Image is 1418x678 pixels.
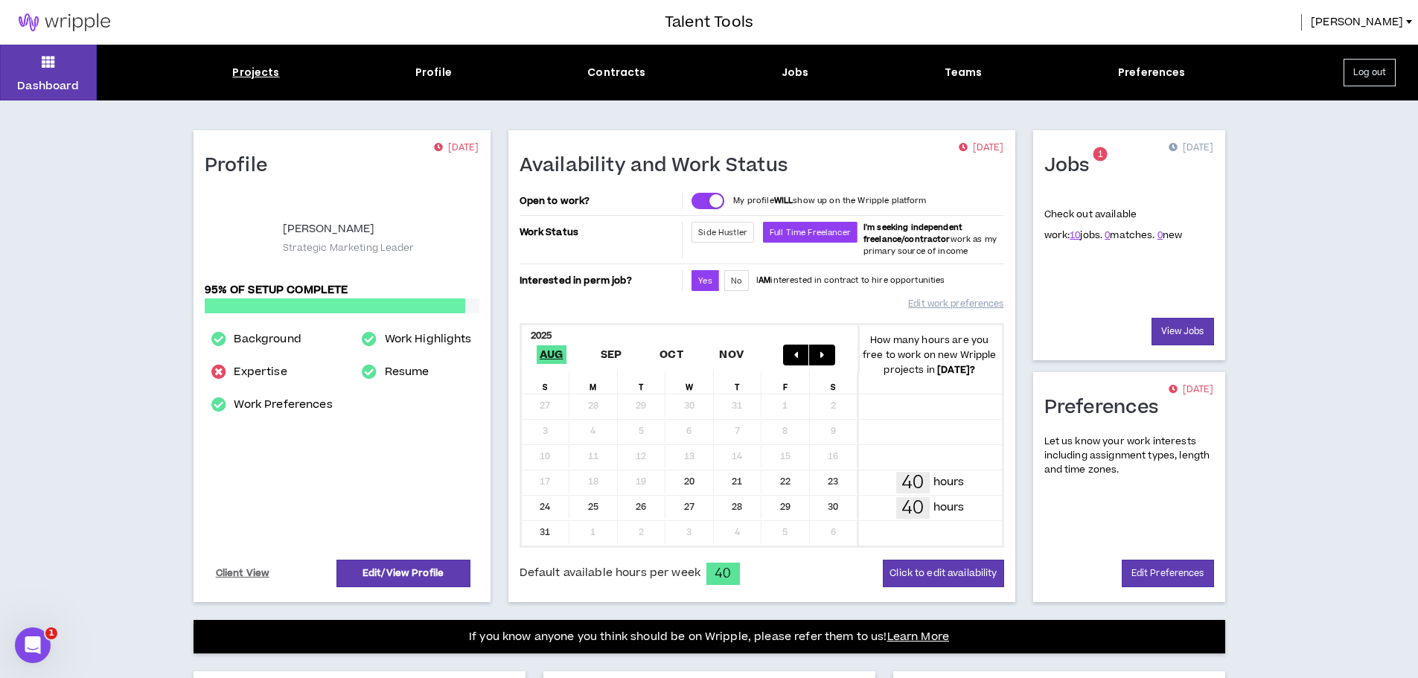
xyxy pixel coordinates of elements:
p: Dashboard [17,78,79,94]
span: [PERSON_NAME] [1311,14,1403,31]
p: If you know anyone you think should be on Wripple, please refer them to us! [469,628,949,646]
div: Contracts [587,65,645,80]
p: Strategic Marketing Leader [283,241,415,255]
div: Preferences [1118,65,1186,80]
a: 0 [1105,228,1110,242]
div: Ayesha R. [205,204,272,271]
a: Background [234,330,301,348]
h1: Profile [205,154,279,178]
sup: 1 [1093,147,1108,161]
span: Sep [598,345,625,364]
span: jobs. [1070,228,1102,242]
p: I interested in contract to hire opportunities [756,275,945,287]
p: Check out available work: [1044,208,1183,242]
div: Jobs [782,65,809,80]
p: hours [933,499,965,516]
div: Projects [232,65,279,80]
button: Log out [1344,59,1396,86]
p: [DATE] [434,141,479,156]
a: 10 [1070,228,1080,242]
b: 2025 [531,329,552,342]
span: matches. [1105,228,1154,242]
a: View Jobs [1152,318,1214,345]
span: Nov [716,345,747,364]
p: [DATE] [959,141,1003,156]
a: Edit/View Profile [336,560,470,587]
a: Work Highlights [385,330,472,348]
h3: Talent Tools [665,11,753,33]
a: Work Preferences [234,396,332,414]
p: Open to work? [520,195,680,207]
a: Edit work preferences [908,291,1003,317]
span: work as my primary source of income [863,222,997,257]
span: No [731,275,742,287]
a: Edit Preferences [1122,560,1214,587]
div: Teams [945,65,983,80]
strong: AM [758,275,770,286]
p: [DATE] [1169,383,1213,397]
div: Profile [415,65,452,80]
p: 95% of setup complete [205,282,479,298]
span: Side Hustler [698,227,747,238]
a: Learn More [887,629,949,645]
p: [DATE] [1169,141,1213,156]
div: S [522,371,570,394]
p: My profile show up on the Wripple platform [733,195,926,207]
p: Work Status [520,222,680,243]
a: Resume [385,363,429,381]
a: Expertise [234,363,287,381]
div: M [569,371,618,394]
p: Interested in perm job? [520,270,680,291]
span: new [1157,228,1183,242]
p: How many hours are you free to work on new Wripple projects in [857,333,1002,377]
b: I'm seeking independent freelance/contractor [863,222,962,245]
h1: Preferences [1044,396,1170,420]
span: Default available hours per week [520,565,700,581]
b: [DATE] ? [937,363,975,377]
a: 0 [1157,228,1163,242]
a: Client View [214,560,272,586]
p: [PERSON_NAME] [283,220,375,238]
span: 1 [45,627,57,639]
p: hours [933,474,965,490]
span: Oct [657,345,686,364]
span: Yes [698,275,712,287]
button: Click to edit availability [883,560,1003,587]
h1: Availability and Work Status [520,154,799,178]
div: T [618,371,666,394]
div: S [810,371,858,394]
strong: WILL [774,195,793,206]
iframe: Intercom live chat [15,627,51,663]
div: W [665,371,714,394]
div: F [761,371,810,394]
span: 1 [1098,148,1103,161]
p: Let us know your work interests including assignment types, length and time zones. [1044,435,1214,478]
span: Aug [537,345,566,364]
h1: Jobs [1044,154,1101,178]
div: T [714,371,762,394]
